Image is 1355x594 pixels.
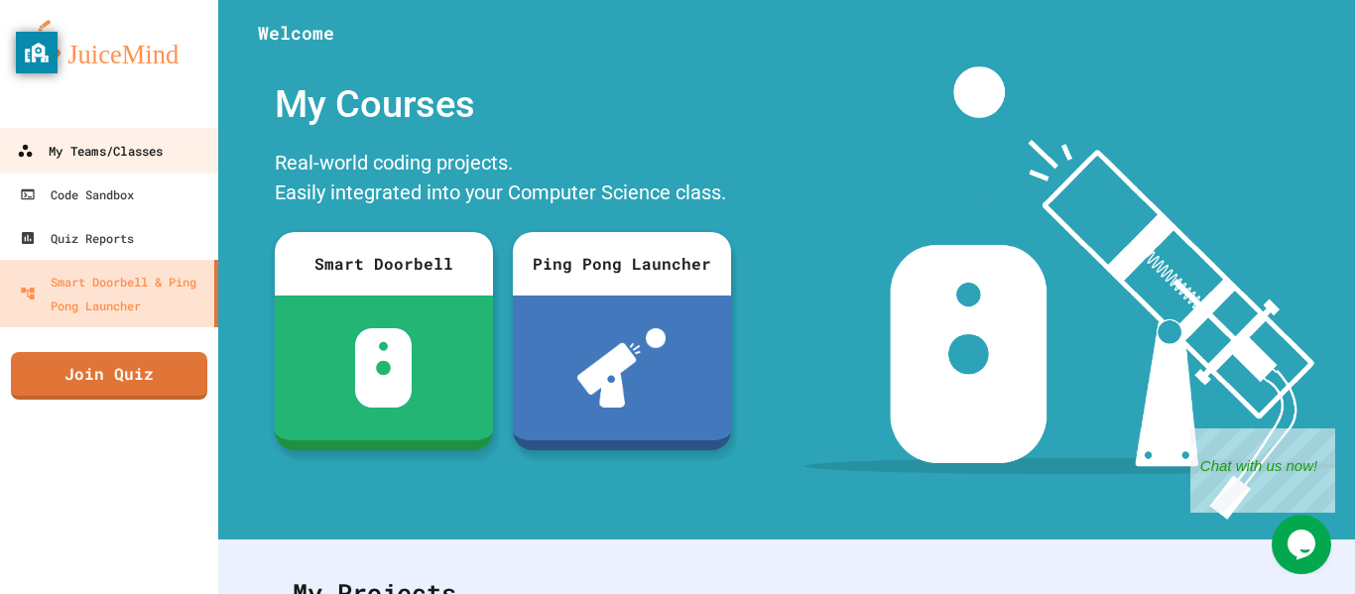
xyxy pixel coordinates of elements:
div: Smart Doorbell [275,232,493,296]
img: sdb-white.svg [355,328,412,408]
div: My Teams/Classes [17,139,163,164]
div: Ping Pong Launcher [513,232,731,296]
div: Real-world coding projects. Easily integrated into your Computer Science class. [265,143,741,217]
div: Quiz Reports [20,226,134,250]
a: Join Quiz [11,352,207,400]
iframe: chat widget [1190,428,1335,513]
div: Smart Doorbell & Ping Pong Launcher [20,270,206,317]
img: ppl-with-ball.png [577,328,666,408]
img: logo-orange.svg [20,20,198,71]
iframe: chat widget [1272,515,1335,574]
img: banner-image-my-projects.png [804,66,1336,520]
div: My Courses [265,66,741,143]
div: Code Sandbox [20,182,134,206]
button: privacy banner [16,32,58,73]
